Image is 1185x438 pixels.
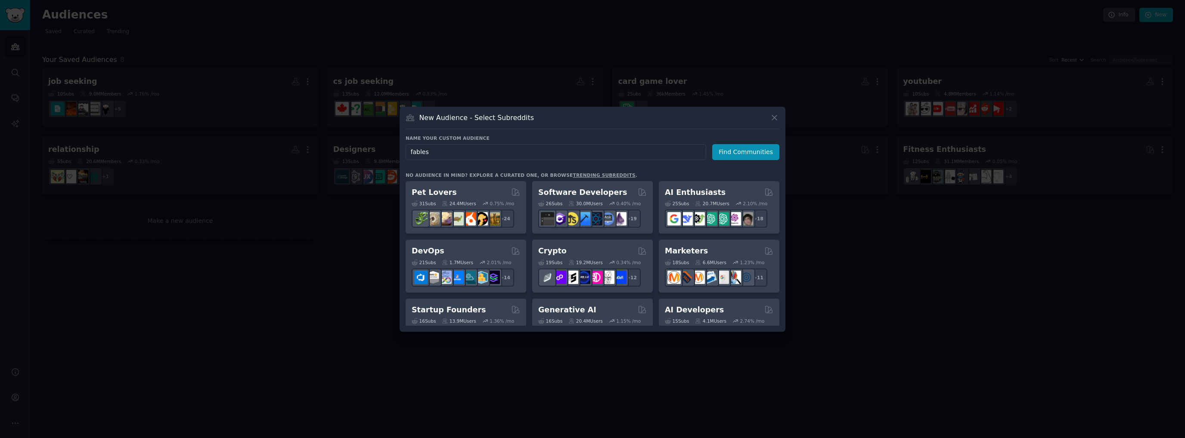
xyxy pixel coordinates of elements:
[442,259,473,265] div: 1.7M Users
[679,212,693,225] img: DeepSeek
[538,200,562,207] div: 26 Sub s
[487,271,500,284] img: PlatformEngineers
[414,271,428,284] img: azuredevops
[623,268,641,287] div: + 12
[568,200,602,207] div: 30.0M Users
[406,144,706,160] input: Pick a short name, like "Digital Marketers" or "Movie-Goers"
[412,246,444,256] h2: DevOps
[412,259,436,265] div: 21 Sub s
[601,212,614,225] img: AskComputerScience
[665,318,689,324] div: 15 Sub s
[412,200,436,207] div: 31 Sub s
[553,271,566,284] img: 0xPolygon
[490,200,514,207] div: 0.75 % /mo
[728,271,741,284] img: MarketingResearch
[749,268,767,287] div: + 11
[406,135,779,141] h3: Name your custom audience
[740,318,765,324] div: 2.74 % /mo
[623,210,641,228] div: + 19
[538,305,596,315] h2: Generative AI
[538,259,562,265] div: 19 Sub s
[568,259,602,265] div: 19.2M Users
[438,271,452,284] img: Docker_DevOps
[616,259,641,265] div: 0.34 % /mo
[589,271,602,284] img: defiblockchain
[695,200,729,207] div: 20.7M Users
[667,212,681,225] img: GoogleGeminiAI
[496,210,514,228] div: + 24
[442,318,476,324] div: 13.9M Users
[538,318,562,324] div: 16 Sub s
[665,305,724,315] h2: AI Developers
[616,200,641,207] div: 0.40 % /mo
[490,318,514,324] div: 1.36 % /mo
[704,212,717,225] img: chatgpt_promptDesign
[613,212,627,225] img: elixir
[616,318,641,324] div: 1.15 % /mo
[412,187,457,198] h2: Pet Lovers
[716,271,729,284] img: googleads
[553,212,566,225] img: csharp
[692,212,705,225] img: AItoolsCatalog
[538,246,567,256] h2: Crypto
[728,212,741,225] img: OpenAIDev
[712,144,779,160] button: Find Communities
[613,271,627,284] img: defi_
[740,271,753,284] img: OnlineMarketing
[462,271,476,284] img: platformengineering
[426,212,440,225] img: ballpython
[573,173,635,178] a: trending subreddits
[704,271,717,284] img: Emailmarketing
[565,271,578,284] img: ethstaker
[426,271,440,284] img: AWS_Certified_Experts
[541,271,554,284] img: ethfinance
[665,187,726,198] h2: AI Enthusiasts
[475,212,488,225] img: PetAdvice
[601,271,614,284] img: CryptoNews
[541,212,554,225] img: software
[740,212,753,225] img: ArtificalIntelligence
[538,187,627,198] h2: Software Developers
[450,212,464,225] img: turtle
[740,259,765,265] div: 1.23 % /mo
[679,271,693,284] img: bigseo
[419,113,534,122] h3: New Audience - Select Subreddits
[450,271,464,284] img: DevOpsLinks
[667,271,681,284] img: content_marketing
[589,212,602,225] img: reactnative
[412,305,486,315] h2: Startup Founders
[568,318,602,324] div: 20.4M Users
[406,172,637,178] div: No audience in mind? Explore a curated one, or browse .
[749,210,767,228] div: + 18
[438,212,452,225] img: leopardgeckos
[743,200,767,207] div: 2.10 % /mo
[487,212,500,225] img: dogbreed
[414,212,428,225] img: herpetology
[462,212,476,225] img: cockatiel
[665,246,708,256] h2: Marketers
[442,200,476,207] div: 24.4M Users
[577,271,590,284] img: web3
[496,268,514,287] div: + 14
[695,259,726,265] div: 6.6M Users
[695,318,726,324] div: 4.1M Users
[577,212,590,225] img: iOSProgramming
[692,271,705,284] img: AskMarketing
[665,200,689,207] div: 25 Sub s
[412,318,436,324] div: 16 Sub s
[487,259,512,265] div: 2.01 % /mo
[716,212,729,225] img: chatgpt_prompts_
[565,212,578,225] img: learnjavascript
[475,271,488,284] img: aws_cdk
[665,259,689,265] div: 18 Sub s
